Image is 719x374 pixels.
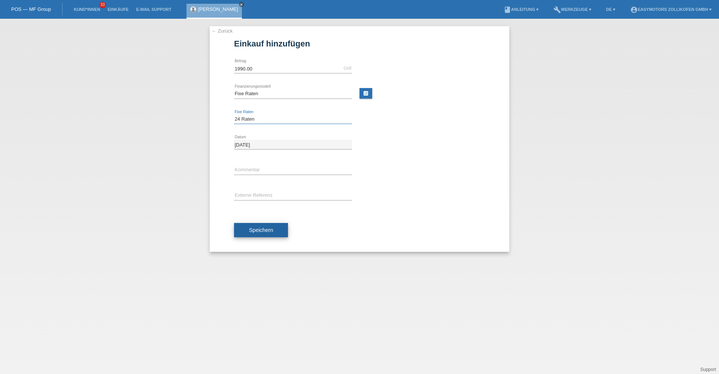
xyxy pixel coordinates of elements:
[234,223,288,237] button: Speichern
[550,7,595,12] a: buildWerkzeuge ▾
[133,7,175,12] a: E-Mail Support
[630,6,638,13] i: account_circle
[239,2,244,7] a: close
[240,3,243,6] i: close
[104,7,132,12] a: Einkäufe
[500,7,542,12] a: bookAnleitung ▾
[212,28,233,34] a: ← Zurück
[11,6,51,12] a: POS — MF Group
[234,39,485,48] h1: Einkauf hinzufügen
[553,6,561,13] i: build
[504,6,511,13] i: book
[627,7,715,12] a: account_circleEasymotors Zollikofen GmbH ▾
[99,2,106,8] span: 33
[700,367,716,372] a: Support
[70,7,104,12] a: Kund*innen
[249,227,273,233] span: Speichern
[603,7,619,12] a: DE ▾
[198,6,238,12] a: [PERSON_NAME]
[359,88,372,99] a: calculate
[363,90,369,96] i: calculate
[343,66,352,70] div: CHF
